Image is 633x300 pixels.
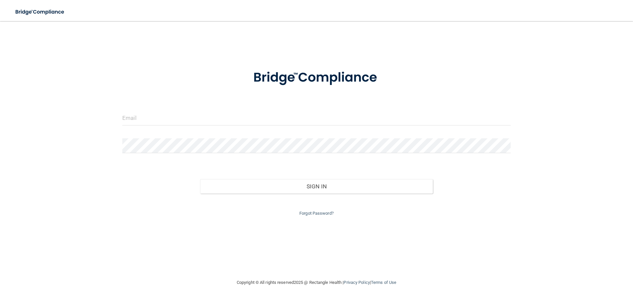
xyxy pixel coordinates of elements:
[371,280,396,285] a: Terms of Use
[200,179,433,194] button: Sign In
[240,61,393,95] img: bridge_compliance_login_screen.278c3ca4.svg
[299,211,334,216] a: Forgot Password?
[344,280,370,285] a: Privacy Policy
[10,5,71,19] img: bridge_compliance_login_screen.278c3ca4.svg
[196,272,437,293] div: Copyright © All rights reserved 2025 @ Rectangle Health | |
[122,111,511,125] input: Email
